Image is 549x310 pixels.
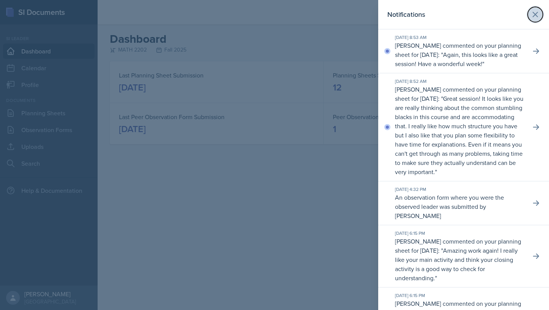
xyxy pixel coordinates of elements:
div: [DATE] 8:52 AM [395,78,525,85]
p: Again, this looks like a great session! Have a wonderful week! [395,50,518,68]
div: [DATE] 4:32 PM [395,186,525,193]
p: Great session! It looks like you are really thinking about the common stumbling blacks in this co... [395,94,523,176]
div: [DATE] 8:53 AM [395,34,525,41]
p: [PERSON_NAME] commented on your planning sheet for [DATE]: " " [395,41,525,68]
div: [DATE] 6:15 PM [395,230,525,237]
p: [PERSON_NAME] commented on your planning sheet for [DATE]: " " [395,237,525,283]
div: [DATE] 6:15 PM [395,292,525,299]
h2: Notifications [387,9,425,20]
p: [PERSON_NAME] commented on your planning sheet for [DATE]: " " [395,85,525,176]
p: An observation form where you were the observed leader was submitted by [PERSON_NAME] [395,193,525,220]
p: Amazing work again! I really like your main activity and think your closing activity is a good wa... [395,246,518,282]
